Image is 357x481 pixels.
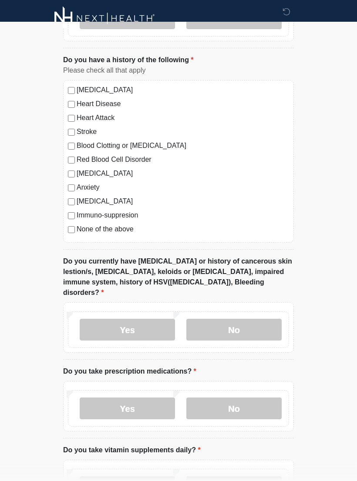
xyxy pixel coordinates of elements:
input: Stroke [68,129,75,136]
input: [MEDICAL_DATA] [68,87,75,94]
label: Do you take vitamin supplements daily? [63,445,201,456]
label: Yes [80,398,175,420]
input: Immuno-suppresion [68,213,75,220]
label: Heart Attack [77,113,289,124]
input: Heart Disease [68,101,75,108]
div: Please check all that apply [63,66,294,76]
label: Red Blood Cell Disorder [77,155,289,165]
label: Anxiety [77,183,289,193]
input: Anxiety [68,185,75,192]
label: Do you have a history of the following [63,55,194,66]
input: Heart Attack [68,115,75,122]
input: Blood Clotting or [MEDICAL_DATA] [68,143,75,150]
input: [MEDICAL_DATA] [68,199,75,206]
label: Blood Clotting or [MEDICAL_DATA] [77,141,289,151]
label: Do you take prescription medications? [63,367,196,377]
label: None of the above [77,224,289,235]
label: Yes [80,319,175,341]
label: [MEDICAL_DATA] [77,169,289,179]
input: None of the above [68,227,75,234]
label: [MEDICAL_DATA] [77,197,289,207]
label: Stroke [77,127,289,137]
label: Heart Disease [77,99,289,110]
label: Immuno-suppresion [77,210,289,221]
input: Red Blood Cell Disorder [68,157,75,164]
label: Do you currently have [MEDICAL_DATA] or history of cancerous skin lestion/s, [MEDICAL_DATA], kelo... [63,257,294,298]
label: No [186,319,282,341]
img: Next-Health Logo [54,7,155,30]
label: No [186,398,282,420]
label: [MEDICAL_DATA] [77,85,289,96]
input: [MEDICAL_DATA] [68,171,75,178]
